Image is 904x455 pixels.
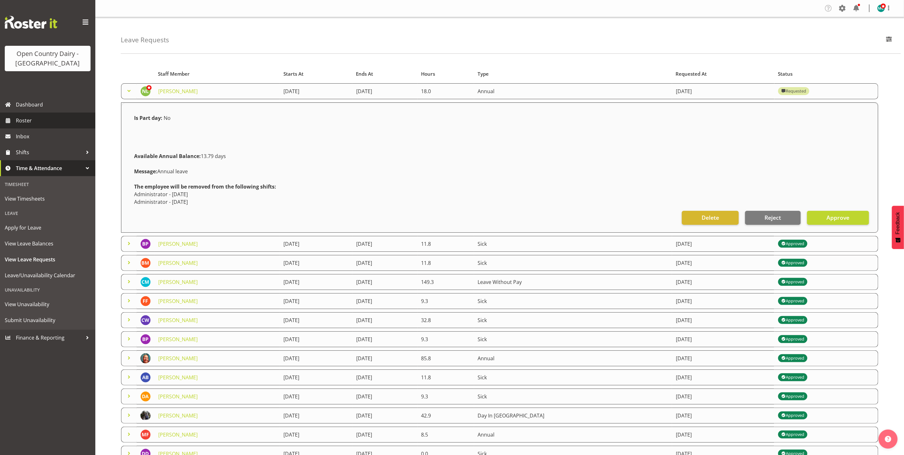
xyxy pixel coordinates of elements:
div: Approved [781,393,804,400]
img: michael-campbell11468.jpg [877,4,885,12]
img: christopher-mciver7447.jpg [140,277,151,287]
td: [DATE] [672,331,774,347]
td: [DATE] [672,83,774,99]
span: Submit Unavailability [5,315,91,325]
div: Approved [781,278,804,286]
img: nicole-lloyd7454.jpg [140,86,151,96]
td: Sick [474,255,672,271]
td: [DATE] [672,274,774,290]
td: 149.3 [418,274,474,290]
a: View Timesheets [2,191,94,207]
div: Timesheet [2,178,94,191]
td: [DATE] [672,312,774,328]
a: View Leave Requests [2,252,94,267]
td: [DATE] [280,369,352,385]
h4: Leave Requests [121,36,169,44]
button: Feedback - Show survey [892,206,904,249]
td: [DATE] [352,331,418,347]
td: [DATE] [352,236,418,252]
a: Leave/Unavailability Calendar [2,267,94,283]
td: 9.3 [418,389,474,404]
span: Ends At [356,70,373,78]
div: Approved [781,335,804,343]
td: 9.3 [418,331,474,347]
td: Sick [474,369,672,385]
div: Approved [781,316,804,324]
td: Sick [474,312,672,328]
button: Approve [807,211,869,225]
a: Apply for Leave [2,220,94,236]
span: Type [478,70,489,78]
span: Requested At [676,70,707,78]
td: Sick [474,293,672,309]
td: [DATE] [280,389,352,404]
span: View Unavailability [5,300,91,309]
a: View Leave Balances [2,236,94,252]
td: [DATE] [672,369,774,385]
td: Leave Without Pay [474,274,672,290]
td: [DATE] [352,255,418,271]
span: Staff Member [158,70,190,78]
div: Requested [781,87,806,95]
td: [DATE] [672,408,774,424]
span: Time & Attendance [16,163,83,173]
a: Submit Unavailability [2,312,94,328]
a: [PERSON_NAME] [158,298,198,305]
span: Administrator - [DATE] [134,198,188,205]
td: [DATE] [672,427,774,443]
td: Day In [GEOGRAPHIC_DATA] [474,408,672,424]
img: help-xxl-2.png [885,436,891,442]
td: 11.8 [418,255,474,271]
div: Approved [781,412,804,419]
td: [DATE] [672,350,774,366]
div: Approved [781,240,804,248]
img: Rosterit website logo [5,16,57,29]
img: bradley-parkhill7395.jpg [140,239,151,249]
td: Sick [474,331,672,347]
span: Status [778,70,793,78]
td: 32.8 [418,312,474,328]
td: [DATE] [672,293,774,309]
td: [DATE] [280,312,352,328]
a: [PERSON_NAME] [158,279,198,286]
div: Approved [781,355,804,362]
div: Approved [781,297,804,305]
div: Approved [781,431,804,438]
div: Approved [781,374,804,381]
td: 42.9 [418,408,474,424]
a: [PERSON_NAME] [158,393,198,400]
button: Filter Employees [882,33,896,47]
td: [DATE] [280,293,352,309]
span: Administrator - [DATE] [134,191,188,198]
td: [DATE] [280,255,352,271]
span: View Leave Balances [5,239,91,248]
td: 11.8 [418,369,474,385]
span: Starts At [283,70,303,78]
td: [DATE] [280,274,352,290]
span: Dashboard [16,100,92,109]
td: [DATE] [672,236,774,252]
a: View Unavailability [2,296,94,312]
td: [DATE] [352,83,418,99]
div: Annual leave [130,164,869,179]
a: [PERSON_NAME] [158,317,198,324]
td: 8.5 [418,427,474,443]
img: darin-ayling10268.jpg [140,391,151,402]
img: ashley-bragg10317.jpg [140,372,151,383]
td: [DATE] [352,389,418,404]
a: [PERSON_NAME] [158,412,198,419]
img: rodney-hamilton34b49b39e70198c731bf3bd5c59d070a.png [140,410,151,421]
span: Leave/Unavailability Calendar [5,271,91,280]
img: jase-preston37cd3fefa916df13bd58d7e02b39b24a.png [140,353,151,363]
span: No [164,114,171,121]
img: michelle-ford10307.jpg [140,430,151,440]
span: Shifts [16,148,83,157]
td: [DATE] [352,312,418,328]
img: cherie-williams10091.jpg [140,315,151,325]
td: [DATE] [352,274,418,290]
img: flavio-ferraz10269.jpg [140,296,151,306]
td: [DATE] [280,236,352,252]
a: [PERSON_NAME] [158,88,198,95]
span: Feedback [895,212,901,234]
td: [DATE] [280,350,352,366]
